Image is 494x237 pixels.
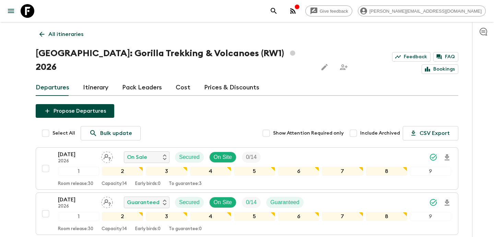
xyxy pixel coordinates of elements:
p: Capacity: 14 [102,181,127,187]
a: Itinerary [83,79,108,96]
div: 9 [410,212,451,221]
a: Cost [176,79,190,96]
div: 1 [58,167,99,176]
p: 0 / 14 [246,198,257,207]
p: Room release: 30 [58,226,93,232]
a: Departures [36,79,69,96]
div: 8 [366,167,407,176]
div: 7 [322,167,363,176]
p: Bulk update [100,129,132,137]
div: Trip Fill [242,197,261,208]
span: Show Attention Required only [273,130,344,137]
p: Secured [179,153,200,161]
span: [PERSON_NAME][EMAIL_ADDRESS][DOMAIN_NAME] [366,9,485,14]
a: Give feedback [305,5,352,16]
div: Trip Fill [242,152,261,163]
button: search adventures [267,4,281,18]
div: 6 [278,167,319,176]
div: 7 [322,212,363,221]
div: 2 [102,212,143,221]
button: CSV Export [403,126,458,140]
p: 2026 [58,204,96,209]
a: Prices & Discounts [204,79,259,96]
button: Propose Departures [36,104,114,118]
a: FAQ [433,52,458,62]
div: 4 [190,212,231,221]
div: On Site [209,197,236,208]
span: Give feedback [316,9,352,14]
span: Assign pack leader [101,199,113,204]
svg: Download Onboarding [443,199,451,207]
div: 3 [146,212,187,221]
button: [DATE]2026Assign pack leaderOn SaleSecuredOn SiteTrip Fill123456789Room release:30Capacity:14Earl... [36,147,458,190]
p: All itineraries [48,30,83,38]
p: On Site [214,198,232,207]
p: [DATE] [58,196,96,204]
span: Share this itinerary [337,60,351,74]
h1: [GEOGRAPHIC_DATA]: Gorilla Trekking & Volcanoes (RW1) 2026 [36,47,312,74]
svg: Synced Successfully [429,198,437,207]
div: 1 [58,212,99,221]
a: All itineraries [36,27,87,41]
div: [PERSON_NAME][EMAIL_ADDRESS][DOMAIN_NAME] [358,5,486,16]
p: On Site [214,153,232,161]
p: To guarantee: 0 [169,226,202,232]
span: Assign pack leader [101,153,113,159]
div: 5 [234,212,275,221]
div: On Site [209,152,236,163]
div: 3 [146,167,187,176]
div: 2 [102,167,143,176]
a: Bookings [422,64,458,74]
p: To guarantee: 3 [169,181,202,187]
div: Secured [175,152,204,163]
p: 2026 [58,159,96,164]
p: Capacity: 14 [102,226,127,232]
p: Early birds: 0 [135,226,161,232]
div: 9 [410,167,451,176]
a: Feedback [392,52,431,62]
button: Edit this itinerary [318,60,331,74]
div: 6 [278,212,319,221]
svg: Synced Successfully [429,153,437,161]
p: Guaranteed [270,198,299,207]
a: Pack Leaders [122,79,162,96]
button: menu [4,4,18,18]
p: [DATE] [58,150,96,159]
div: Secured [175,197,204,208]
a: Bulk update [81,126,141,140]
p: On Sale [127,153,147,161]
p: Room release: 30 [58,181,93,187]
div: 4 [190,167,231,176]
span: Select All [52,130,75,137]
p: 0 / 14 [246,153,257,161]
svg: Download Onboarding [443,153,451,162]
div: 5 [234,167,275,176]
p: Secured [179,198,200,207]
span: Include Archived [360,130,400,137]
button: [DATE]2026Assign pack leaderGuaranteedSecuredOn SiteTrip FillGuaranteed123456789Room release:30Ca... [36,192,458,235]
p: Guaranteed [127,198,160,207]
div: 8 [366,212,407,221]
p: Early birds: 0 [135,181,161,187]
